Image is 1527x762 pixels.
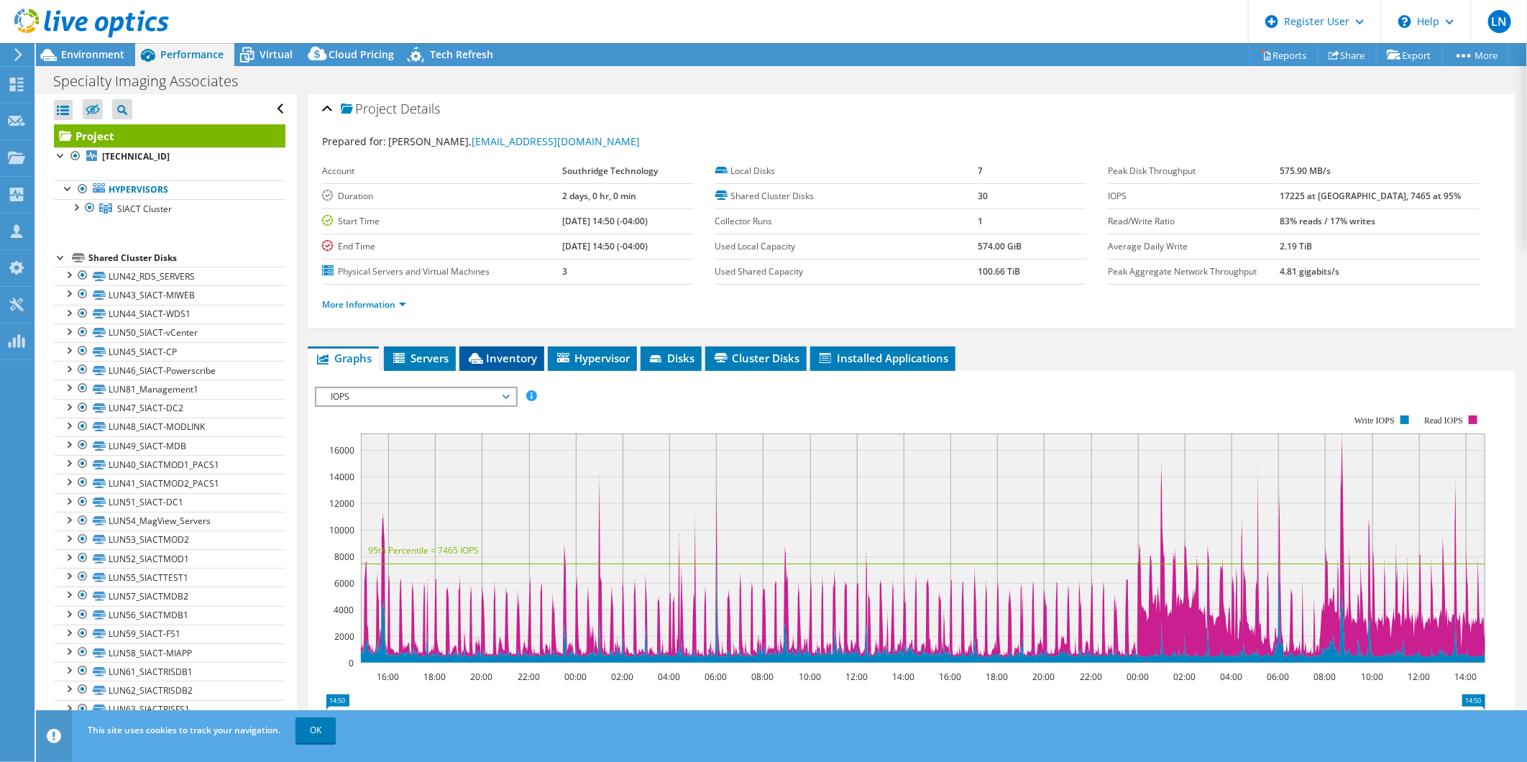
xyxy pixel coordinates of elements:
[102,150,170,162] b: [TECHNICAL_ID]
[322,214,562,229] label: Start Time
[54,380,285,398] a: LUN81_Management1
[1318,44,1377,66] a: Share
[1267,671,1289,683] text: 06:00
[1108,214,1280,229] label: Read/Write Ratio
[329,497,354,510] text: 12000
[54,606,285,625] a: LUN56_SIACTMDB1
[54,587,285,605] a: LUN57_SIACTMDB2
[751,671,774,683] text: 08:00
[1280,240,1312,252] b: 2.19 TiB
[329,471,354,483] text: 14000
[54,700,285,719] a: LUN63_SIACTRISFS1
[54,549,285,568] a: LUN52_SIACTMOD1
[1424,416,1463,426] text: Read IOPS
[54,455,285,474] a: LUN40_SIACTMOD1_PACS1
[978,215,983,227] b: 1
[467,351,537,365] span: Inventory
[54,180,285,199] a: Hypervisors
[978,190,988,202] b: 30
[423,671,446,683] text: 18:00
[1127,671,1149,683] text: 00:00
[54,147,285,166] a: [TECHNICAL_ID]
[54,568,285,587] a: LUN55_SIACTTEST1
[715,239,978,254] label: Used Local Capacity
[54,305,285,323] a: LUN44_SIACT-WDS1
[715,164,978,178] label: Local Disks
[54,531,285,549] a: LUN53_SIACTMOD2
[1408,671,1430,683] text: 12:00
[1080,671,1102,683] text: 22:00
[562,265,567,277] b: 3
[1108,164,1280,178] label: Peak Disk Throughput
[54,124,285,147] a: Project
[329,524,354,536] text: 10000
[54,418,285,436] a: LUN48_SIACT-MODLINK
[324,388,508,405] span: IOPS
[518,671,540,683] text: 22:00
[817,351,948,365] span: Installed Applications
[845,671,868,683] text: 12:00
[715,265,978,279] label: Used Shared Capacity
[341,102,397,116] span: Project
[322,239,562,254] label: End Time
[349,657,354,669] text: 0
[712,351,799,365] span: Cluster Disks
[562,190,636,202] b: 2 days, 0 hr, 0 min
[88,724,280,736] span: This site uses cookies to track your navigation.
[611,671,633,683] text: 02:00
[54,625,285,643] a: LUN59_SIACT-FS1
[54,361,285,380] a: LUN46_SIACT-Powerscribe
[295,717,336,743] a: OK
[377,671,399,683] text: 16:00
[47,73,260,89] h1: Specialty Imaging Associates
[322,298,406,311] a: More Information
[1032,671,1055,683] text: 20:00
[54,436,285,455] a: LUN49_SIACT-MDB
[705,671,727,683] text: 06:00
[329,444,354,456] text: 16000
[260,47,293,61] span: Virtual
[658,671,680,683] text: 04:00
[54,512,285,531] a: LUN54_MagView_Servers
[54,342,285,361] a: LUN45_SIACT-CP
[939,671,961,683] text: 16:00
[117,203,172,215] span: SIACT Cluster
[978,240,1022,252] b: 574.00 GiB
[54,681,285,699] a: LUN62_SIACTRISDB2
[1361,671,1383,683] text: 10:00
[562,215,648,227] b: [DATE] 14:50 (-04:00)
[160,47,224,61] span: Performance
[1280,165,1331,177] b: 575.90 MB/s
[1280,265,1339,277] b: 4.81 gigabits/s
[334,577,354,589] text: 6000
[54,199,285,218] a: SIACT Cluster
[430,47,493,61] span: Tech Refresh
[1173,671,1196,683] text: 02:00
[978,265,1020,277] b: 100.66 TiB
[61,47,124,61] span: Environment
[978,165,983,177] b: 7
[322,164,562,178] label: Account
[986,671,1008,683] text: 18:00
[368,544,479,556] text: 95th Percentile = 7465 IOPS
[1220,671,1242,683] text: 04:00
[54,399,285,418] a: LUN47_SIACT-DC2
[1454,671,1477,683] text: 14:00
[1108,239,1280,254] label: Average Daily Write
[54,323,285,342] a: LUN50_SIACT-vCenter
[322,134,386,148] label: Prepared for:
[892,671,914,683] text: 14:00
[88,249,285,267] div: Shared Cluster Disks
[54,474,285,492] a: LUN41_SIACTMOD2_PACS1
[715,189,978,203] label: Shared Cluster Disks
[562,240,648,252] b: [DATE] 14:50 (-04:00)
[1313,671,1336,683] text: 08:00
[470,671,492,683] text: 20:00
[322,265,562,279] label: Physical Servers and Virtual Machines
[54,493,285,512] a: LUN51_SIACT-DC1
[799,671,821,683] text: 10:00
[1280,190,1461,202] b: 17225 at [GEOGRAPHIC_DATA], 7465 at 95%
[1108,189,1280,203] label: IOPS
[562,165,658,177] b: Southridge Technology
[1376,44,1443,66] a: Export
